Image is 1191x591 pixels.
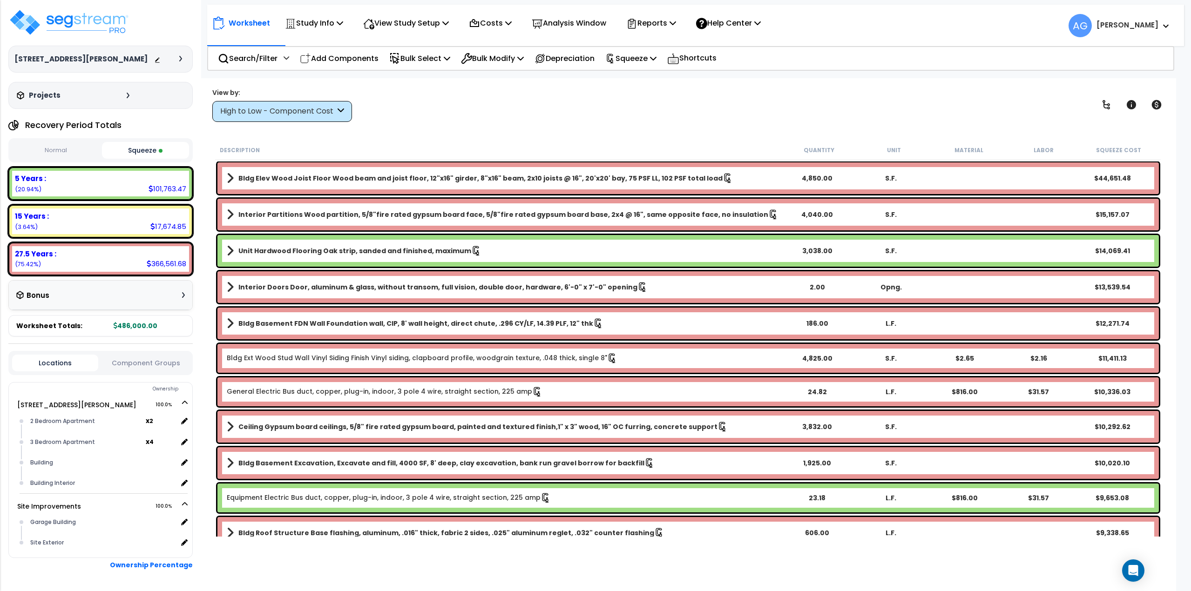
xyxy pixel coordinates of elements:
[238,282,637,292] b: Interior Doors Door, aluminum & glass, without transom, full vision, double door, hardware, 6'-0"...
[469,17,512,29] p: Costs
[156,501,180,512] span: 100.0%
[780,354,854,363] div: 4,825.00
[146,416,153,425] b: x
[605,52,656,65] p: Squeeze
[854,458,928,468] div: S.F.
[238,246,471,255] b: Unit Hardwood Flooring Oak strip, sanded and finished, maximum
[28,517,178,528] div: Garage Building
[220,106,335,117] div: High to Low - Component Cost
[1002,387,1076,396] div: $31.57
[17,400,136,410] a: [STREET_ADDRESS][PERSON_NAME] 100.0%
[8,8,129,36] img: logo_pro_r.png
[149,184,186,194] div: 101,763.47
[780,319,854,328] div: 186.00
[389,52,450,65] p: Bulk Select
[28,437,146,448] div: 3 Bedroom Apartment
[238,174,723,183] b: Bldg Elev Wood Joist Floor Wood beam and joist floor, 12"x16" girder, 8"x16" beam, 2x10 joists @ ...
[780,528,854,537] div: 606.00
[1096,147,1141,154] small: Squeeze Cost
[15,174,46,183] b: 5 Years :
[780,458,854,468] div: 1,925.00
[1076,246,1150,255] div: $14,069.41
[15,249,56,259] b: 27.5 Years :
[626,17,676,29] p: Reports
[780,387,854,396] div: 24.82
[227,526,780,539] a: Assembly Title
[1002,493,1076,503] div: $31.57
[1076,493,1150,503] div: $9,653.08
[229,17,270,29] p: Worksheet
[854,174,928,183] div: S.F.
[1076,354,1150,363] div: $11,411.13
[29,91,61,100] h3: Projects
[780,246,854,255] div: 3,038.00
[854,246,928,255] div: S.F.
[12,142,100,159] button: Normal
[1076,319,1150,328] div: $12,271.74
[1076,387,1150,396] div: $10,336.03
[1096,20,1158,30] b: [PERSON_NAME]
[25,121,122,130] h4: Recovery Period Totals
[363,17,449,29] p: View Study Setup
[28,416,146,427] div: 2 Bedroom Apartment
[696,17,761,29] p: Help Center
[149,417,153,425] small: 2
[220,147,260,154] small: Description
[854,319,928,328] div: L.F.
[887,147,901,154] small: Unit
[110,560,193,570] b: Ownership Percentage
[103,358,189,368] button: Component Groups
[532,17,606,29] p: Analysis Window
[227,353,617,363] a: Individual Item
[1034,147,1054,154] small: Labor
[1002,354,1076,363] div: $2.16
[854,354,928,363] div: S.F.
[28,457,178,468] div: Building
[285,17,343,29] p: Study Info
[1076,528,1150,537] div: $9,338.65
[529,47,600,69] div: Depreciation
[854,528,928,537] div: L.F.
[227,457,780,470] a: Assembly Title
[300,52,379,65] p: Add Components
[804,147,834,154] small: Quantity
[114,321,157,330] b: 486,000.00
[150,222,186,231] div: 17,674.85
[238,319,593,328] b: Bldg Basement FDN Wall Foundation wall, CIP, 8' wall height, direct chute, .296 CY/LF, 14.39 PLF,...
[928,493,1002,503] div: $816.00
[227,172,780,185] a: Assembly Title
[854,422,928,431] div: S.F.
[780,282,854,292] div: 2.00
[238,210,768,219] b: Interior Partitions Wood partition, 5/8"fire rated gypsum board face, 5/8"fire rated gypsum board...
[954,147,983,154] small: Material
[780,422,854,431] div: 3,832.00
[17,502,81,511] a: Site Improvements 100.0%
[15,260,41,268] small: 75.42421399176955%
[928,354,1002,363] div: $2.65
[156,399,180,410] span: 100.0%
[14,54,148,64] h3: [STREET_ADDRESS][PERSON_NAME]
[1076,174,1150,183] div: $44,651.48
[212,88,352,97] div: View by:
[295,47,384,69] div: Add Components
[1076,458,1150,468] div: $10,020.10
[12,355,98,371] button: Locations
[854,210,928,219] div: S.F.
[227,317,780,330] a: Assembly Title
[1122,559,1144,582] div: Open Intercom Messenger
[1069,14,1092,37] span: AG
[1076,282,1150,292] div: $13,539.54
[238,458,644,468] b: Bldg Basement Excavation, Excavate and fill, 4000 SF, 8' deep, clay excavation, bank run gravel b...
[227,493,551,503] a: Individual Item
[27,292,49,300] h3: Bonus
[218,52,277,65] p: Search/Filter
[854,493,928,503] div: L.F.
[15,211,49,221] b: 15 Years :
[27,383,192,395] div: Ownership
[149,438,154,446] small: 4
[227,208,780,221] a: Assembly Title
[15,185,41,193] small: 20.93898559670782%
[146,437,154,446] b: x
[227,420,780,433] a: Assembly Title
[780,174,854,183] div: 4,850.00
